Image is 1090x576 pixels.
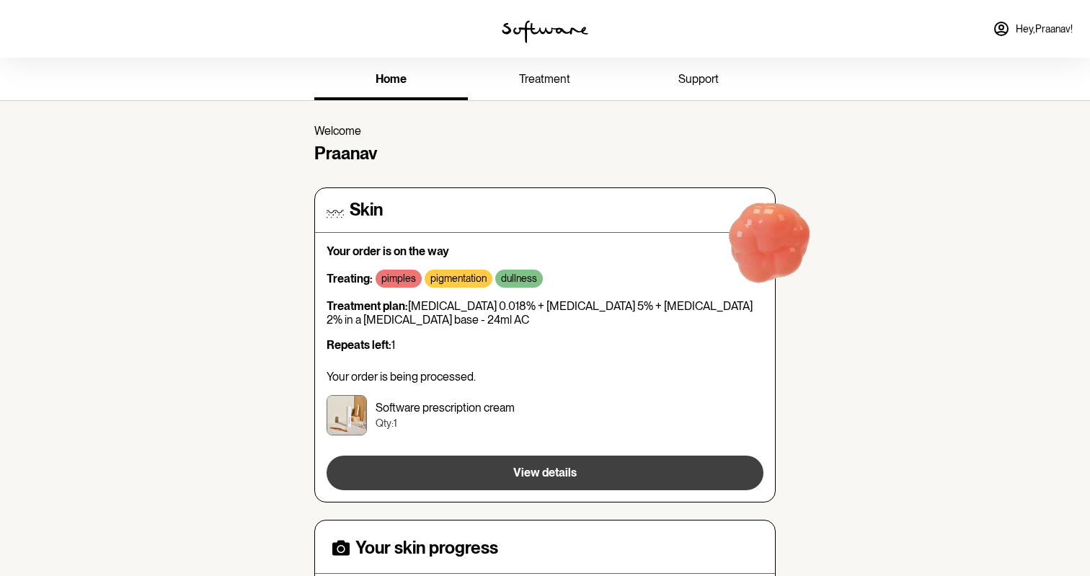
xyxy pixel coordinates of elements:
[314,143,776,164] h4: Praanav
[327,395,367,435] img: ckrj6wta500023h5xcy0pra31.jpg
[350,200,383,221] h4: Skin
[314,124,776,138] p: Welcome
[519,72,570,86] span: treatment
[327,456,763,490] button: View details
[327,272,373,285] strong: Treating:
[502,20,588,43] img: software logo
[430,273,487,285] p: pigmentation
[622,61,776,100] a: support
[327,299,763,327] p: [MEDICAL_DATA] 0.018% + [MEDICAL_DATA] 5% + [MEDICAL_DATA] 2% in a [MEDICAL_DATA] base - 24ml AC
[984,12,1081,46] a: Hey,Praanav!
[327,338,391,352] strong: Repeats left:
[678,72,719,86] span: support
[724,199,816,291] img: red-blob.ee797e6f29be6228169e.gif
[376,401,515,415] p: Software prescription cream
[327,338,763,352] p: 1
[381,273,416,285] p: pimples
[314,61,468,100] a: home
[501,273,537,285] p: dullness
[327,299,408,313] strong: Treatment plan:
[376,417,515,430] p: Qty: 1
[376,72,407,86] span: home
[327,244,763,258] p: Your order is on the way
[513,466,577,479] span: View details
[468,61,621,100] a: treatment
[1016,23,1073,35] span: Hey, Praanav !
[327,370,763,384] p: Your order is being processed.
[355,538,498,559] h4: Your skin progress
